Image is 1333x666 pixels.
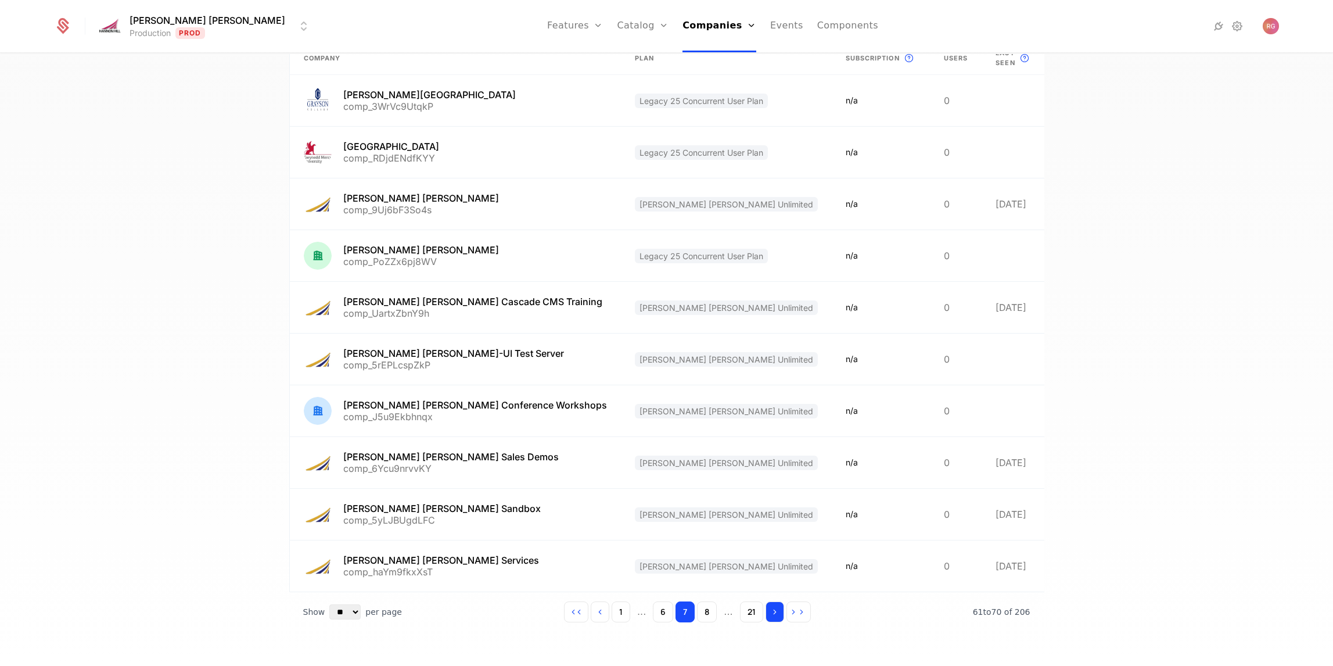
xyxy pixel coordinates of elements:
select: Select page size [329,604,361,620]
button: Go to page 8 [697,601,717,622]
div: Table pagination [289,592,1044,632]
button: Go to page 1 [612,601,630,622]
span: 61 to 70 of [973,607,1015,617]
button: Go to next page [766,601,784,622]
button: Select environment [99,13,311,39]
a: Settings [1230,19,1244,33]
span: Subscription [846,53,900,63]
img: Ryan Griffith [1263,18,1279,34]
span: 206 [973,607,1030,617]
span: [PERSON_NAME] [PERSON_NAME] [130,13,285,27]
span: ... [719,603,737,621]
span: ... [633,603,651,621]
div: Page navigation [564,601,811,622]
button: Go to first page [564,601,588,622]
button: Go to last page [786,601,811,622]
span: Show [303,606,325,618]
th: Users [930,41,982,75]
div: Production [130,27,171,39]
th: Plan [621,41,832,75]
button: Open user button [1263,18,1279,34]
img: Hannon Hill [96,17,124,35]
button: Go to page 6 [653,601,673,622]
button: Go to page 21 [740,601,763,622]
span: Last seen [996,48,1015,67]
button: Go to previous page [591,601,609,622]
span: Prod [175,27,205,39]
button: Go to page 7 [676,601,695,622]
span: per page [365,606,402,618]
a: Integrations [1212,19,1226,33]
th: Company [290,41,621,75]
